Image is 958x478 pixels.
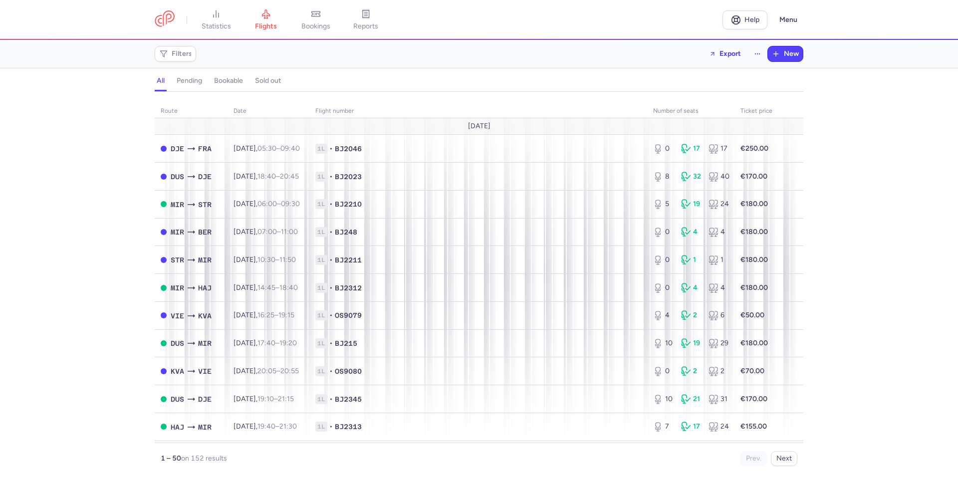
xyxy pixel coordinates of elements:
[255,76,281,85] h4: sold out
[653,338,673,348] div: 10
[740,255,768,264] strong: €180.00
[257,144,300,153] span: –
[740,311,764,319] strong: €50.00
[653,422,673,432] div: 7
[257,339,297,347] span: –
[709,366,728,376] div: 2
[171,227,184,238] span: MIR
[681,227,701,237] div: 4
[291,9,341,31] a: bookings
[171,310,184,321] span: VIE
[653,199,673,209] div: 5
[177,76,202,85] h4: pending
[257,255,275,264] time: 10:30
[681,366,701,376] div: 2
[171,394,184,405] span: DUS
[740,144,768,153] strong: €250.00
[773,10,803,29] button: Menu
[653,172,673,182] div: 8
[744,16,759,23] span: Help
[198,394,212,405] span: DJE
[771,451,797,466] button: Next
[740,172,767,181] strong: €170.00
[329,255,333,265] span: •
[341,9,391,31] a: reports
[257,172,299,181] span: –
[335,227,357,237] span: BJ248
[171,422,184,433] span: HAJ
[257,367,299,375] span: –
[335,199,362,209] span: BJ2210
[280,144,300,153] time: 09:40
[171,199,184,210] span: MIR
[171,171,184,182] span: DUS
[681,255,701,265] div: 1
[198,422,212,433] span: MIR
[171,338,184,349] span: DUS
[171,143,184,154] span: DJE
[257,228,298,236] span: –
[709,227,728,237] div: 4
[181,454,227,463] span: on 152 results
[784,50,799,58] span: New
[681,172,701,182] div: 32
[257,200,300,208] span: –
[155,10,175,29] a: CitizenPlane red outlined logo
[329,422,333,432] span: •
[257,339,275,347] time: 17:40
[653,366,673,376] div: 0
[281,228,298,236] time: 11:00
[198,171,212,182] span: DJE
[653,255,673,265] div: 0
[198,282,212,293] span: HAJ
[257,395,274,403] time: 19:10
[653,310,673,320] div: 4
[315,338,327,348] span: 1L
[335,144,362,154] span: BJ2046
[280,172,299,181] time: 20:45
[257,311,294,319] span: –
[255,22,277,31] span: flights
[329,338,333,348] span: •
[315,227,327,237] span: 1L
[171,254,184,265] span: STR
[257,422,275,431] time: 19:40
[329,394,333,404] span: •
[740,339,768,347] strong: €180.00
[329,199,333,209] span: •
[353,22,378,31] span: reports
[709,394,728,404] div: 31
[172,50,192,58] span: Filters
[234,395,294,403] span: [DATE],
[335,172,362,182] span: BJ2023
[709,144,728,154] div: 17
[335,283,362,293] span: BJ2312
[257,283,298,292] span: –
[234,339,297,347] span: [DATE],
[198,254,212,265] span: MIR
[703,46,747,62] button: Export
[709,283,728,293] div: 4
[335,422,362,432] span: BJ2313
[280,367,299,375] time: 20:55
[257,367,276,375] time: 20:05
[191,9,241,31] a: statistics
[257,200,277,208] time: 06:00
[171,282,184,293] span: MIR
[155,104,228,119] th: route
[709,255,728,265] div: 1
[279,283,298,292] time: 18:40
[198,227,212,238] span: BER
[681,422,701,432] div: 17
[234,311,294,319] span: [DATE],
[198,338,212,349] span: MIR
[257,144,276,153] time: 05:30
[301,22,330,31] span: bookings
[709,199,728,209] div: 24
[709,172,728,182] div: 40
[653,394,673,404] div: 10
[315,283,327,293] span: 1L
[315,366,327,376] span: 1L
[281,200,300,208] time: 09:30
[279,422,297,431] time: 21:30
